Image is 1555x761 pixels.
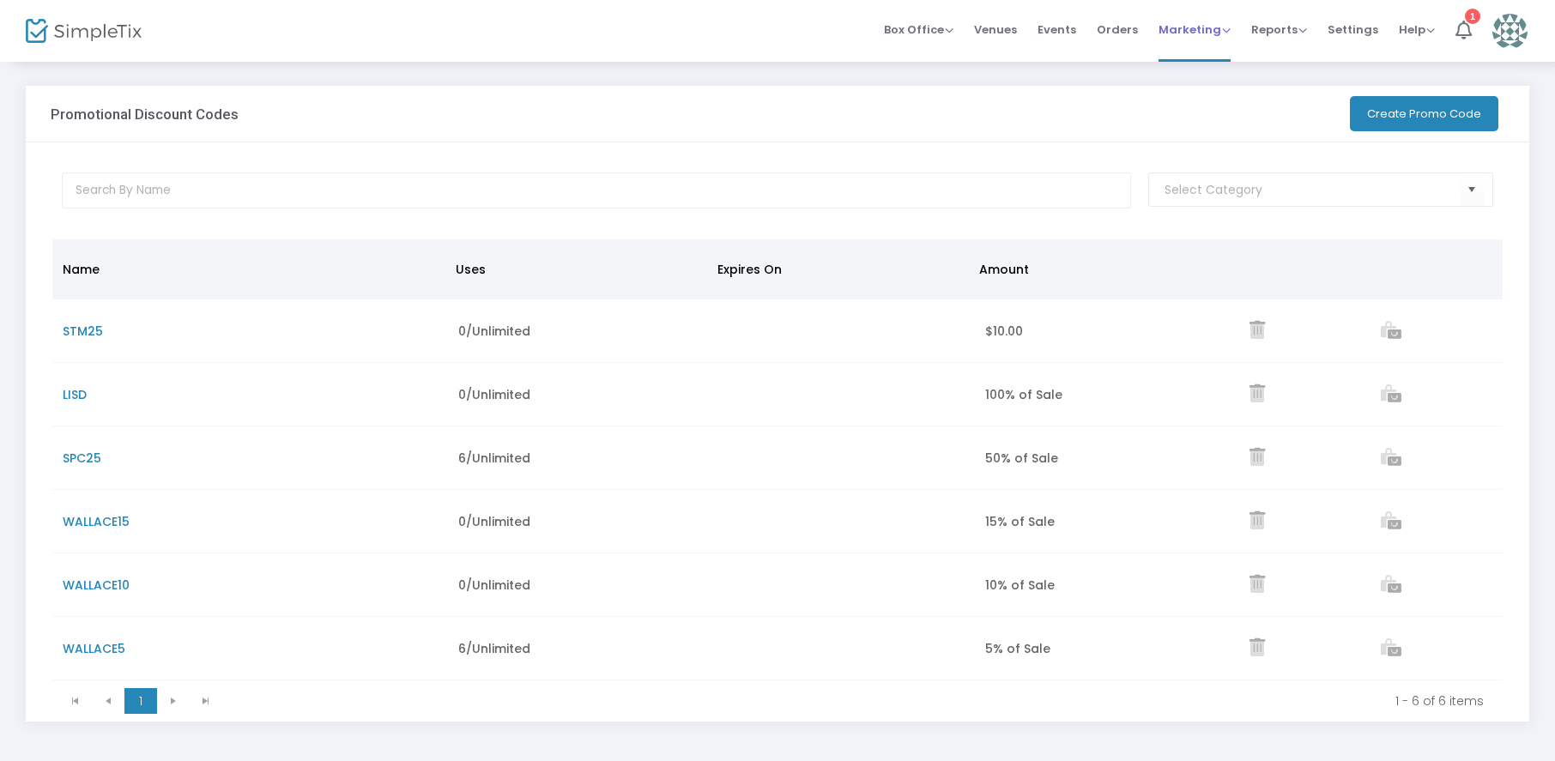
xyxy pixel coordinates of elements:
[1165,181,1461,199] input: NO DATA FOUND
[63,323,103,340] span: STM25
[458,640,530,657] span: 6/Unlimited
[985,577,1055,594] span: 10% of Sale
[51,106,239,123] h3: Promotional Discount Codes
[717,261,782,278] span: Expires On
[1460,172,1484,208] button: Select
[234,692,1484,710] kendo-pager-info: 1 - 6 of 6 items
[985,450,1058,467] span: 50% of Sale
[979,261,1029,278] span: Amount
[63,261,100,278] span: Name
[1097,8,1138,51] span: Orders
[1381,450,1401,468] a: View list of orders which used this promo code.
[62,172,1132,208] input: Search By Name
[458,513,530,530] span: 0/Unlimited
[458,323,530,340] span: 0/Unlimited
[974,8,1017,51] span: Venues
[1399,21,1435,38] span: Help
[1381,641,1401,658] a: View list of orders which used this promo code.
[458,577,530,594] span: 0/Unlimited
[1350,96,1498,131] button: Create Promo Code
[1159,21,1231,38] span: Marketing
[1251,21,1307,38] span: Reports
[63,640,125,657] span: WALLACE5
[1381,514,1401,531] a: View list of orders which used this promo code.
[63,577,130,594] span: WALLACE10
[1381,323,1401,341] a: View list of orders which used this promo code.
[456,261,486,278] span: Uses
[1328,8,1378,51] span: Settings
[458,450,530,467] span: 6/Unlimited
[884,21,953,38] span: Box Office
[63,513,130,530] span: WALLACE15
[63,450,101,467] span: SPC25
[63,386,87,403] span: LISD
[985,513,1055,530] span: 15% of Sale
[124,688,157,714] span: Page 1
[1381,387,1401,404] a: View list of orders which used this promo code.
[985,640,1050,657] span: 5% of Sale
[1465,9,1480,24] div: 1
[1038,8,1076,51] span: Events
[985,323,1023,340] span: $10.00
[1381,577,1401,595] a: View list of orders which used this promo code.
[985,386,1062,403] span: 100% of Sale
[52,239,1503,680] div: Data table
[458,386,530,403] span: 0/Unlimited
